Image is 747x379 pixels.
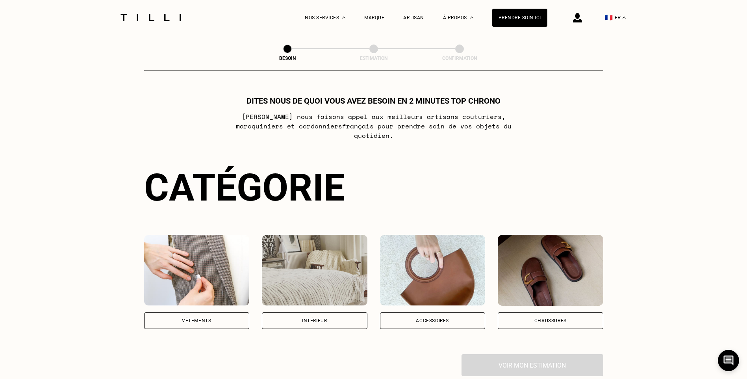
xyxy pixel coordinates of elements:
[144,235,250,306] img: Vêtements
[118,14,184,21] img: Logo du service de couturière Tilli
[573,13,582,22] img: icône connexion
[342,17,345,19] img: Menu déroulant
[144,165,603,210] div: Catégorie
[364,15,384,20] a: Marque
[420,56,499,61] div: Confirmation
[416,318,449,323] div: Accessoires
[262,235,367,306] img: Intérieur
[492,9,547,27] a: Prendre soin ici
[534,318,567,323] div: Chaussures
[334,56,413,61] div: Estimation
[302,318,327,323] div: Intérieur
[470,17,473,19] img: Menu déroulant à propos
[217,112,530,140] p: [PERSON_NAME] nous faisons appel aux meilleurs artisans couturiers , maroquiniers et cordonniers ...
[247,96,500,106] h1: Dites nous de quoi vous avez besoin en 2 minutes top chrono
[380,235,486,306] img: Accessoires
[498,235,603,306] img: Chaussures
[248,56,327,61] div: Besoin
[623,17,626,19] img: menu déroulant
[403,15,424,20] a: Artisan
[605,14,613,21] span: 🇫🇷
[182,318,211,323] div: Vêtements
